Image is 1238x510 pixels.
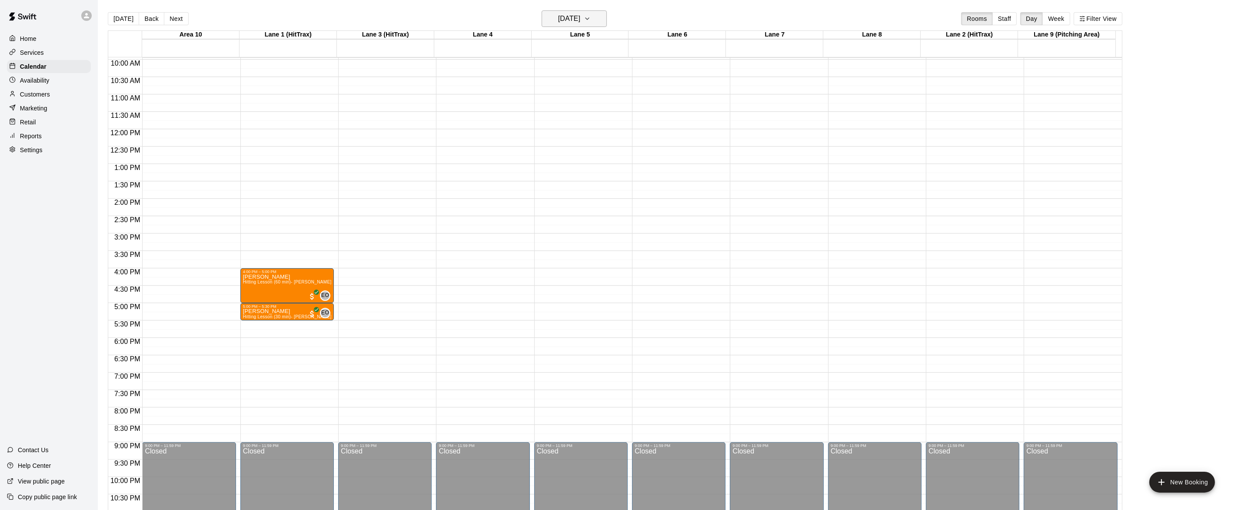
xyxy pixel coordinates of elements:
[112,216,143,223] span: 2:30 PM
[108,477,142,484] span: 10:00 PM
[308,292,316,301] span: All customers have paid
[7,116,91,129] a: Retail
[243,280,332,284] span: Hitting Lesson (60 min)- [PERSON_NAME]
[732,443,821,448] div: 9:00 PM – 11:59 PM
[109,77,143,84] span: 10:30 AM
[341,443,429,448] div: 9:00 PM – 11:59 PM
[7,102,91,115] a: Marketing
[323,308,330,318] span: Eric Opelski
[337,31,434,39] div: Lane 3 (HitTrax)
[112,425,143,432] span: 8:30 PM
[145,443,233,448] div: 9:00 PM – 11:59 PM
[112,407,143,415] span: 8:00 PM
[635,443,723,448] div: 9:00 PM – 11:59 PM
[139,12,164,25] button: Back
[558,13,580,25] h6: [DATE]
[108,494,142,502] span: 10:30 PM
[112,286,143,293] span: 4:30 PM
[823,31,921,39] div: Lane 8
[20,48,44,57] p: Services
[20,118,36,127] p: Retail
[240,303,334,320] div: 5:00 PM – 5:30 PM: Levi Wood
[439,443,527,448] div: 9:00 PM – 11:59 PM
[532,31,629,39] div: Lane 5
[7,130,91,143] a: Reports
[112,251,143,258] span: 3:30 PM
[20,90,50,99] p: Customers
[726,31,823,39] div: Lane 7
[20,76,50,85] p: Availability
[7,74,91,87] a: Availability
[109,60,143,67] span: 10:00 AM
[18,477,65,486] p: View public page
[961,12,992,25] button: Rooms
[323,290,330,301] span: Eric Opelski
[243,270,331,274] div: 4:00 PM – 5:00 PM
[321,309,329,317] span: EO
[1018,31,1115,39] div: Lane 9 (Pitching Area)
[7,46,91,59] a: Services
[112,164,143,171] span: 1:00 PM
[1020,12,1043,25] button: Day
[109,112,143,119] span: 11:30 AM
[112,268,143,276] span: 4:00 PM
[537,443,625,448] div: 9:00 PM – 11:59 PM
[20,104,47,113] p: Marketing
[112,320,143,328] span: 5:30 PM
[20,34,37,43] p: Home
[320,308,330,318] div: Eric Opelski
[7,60,91,73] a: Calendar
[542,10,607,27] button: [DATE]
[18,461,51,470] p: Help Center
[928,443,1017,448] div: 9:00 PM – 11:59 PM
[112,338,143,345] span: 6:00 PM
[112,233,143,241] span: 3:00 PM
[20,146,43,154] p: Settings
[112,442,143,450] span: 9:00 PM
[112,460,143,467] span: 9:30 PM
[1042,12,1070,25] button: Week
[112,355,143,363] span: 6:30 PM
[7,143,91,157] a: Settings
[240,31,337,39] div: Lane 1 (HitTrax)
[112,199,143,206] span: 2:00 PM
[112,303,143,310] span: 5:00 PM
[20,132,42,140] p: Reports
[108,147,142,154] span: 12:30 PM
[112,373,143,380] span: 7:00 PM
[112,390,143,397] span: 7:30 PM
[18,493,77,501] p: Copy public page link
[108,129,142,137] span: 12:00 PM
[240,268,334,303] div: 4:00 PM – 5:00 PM: Boone Jackson
[243,314,332,319] span: Hitting Lesson (30 min)- [PERSON_NAME]
[109,94,143,102] span: 11:00 AM
[108,12,139,25] button: [DATE]
[831,443,919,448] div: 9:00 PM – 11:59 PM
[7,32,91,45] a: Home
[243,443,331,448] div: 9:00 PM – 11:59 PM
[320,290,330,301] div: Eric Opelski
[629,31,726,39] div: Lane 6
[434,31,532,39] div: Lane 4
[1026,443,1115,448] div: 9:00 PM – 11:59 PM
[321,291,329,300] span: EO
[142,31,240,39] div: Area 10
[308,310,316,318] span: All customers have paid
[20,62,47,71] p: Calendar
[1074,12,1122,25] button: Filter View
[921,31,1018,39] div: Lane 2 (HitTrax)
[992,12,1017,25] button: Staff
[243,304,331,309] div: 5:00 PM – 5:30 PM
[18,446,49,454] p: Contact Us
[112,181,143,189] span: 1:30 PM
[7,88,91,101] a: Customers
